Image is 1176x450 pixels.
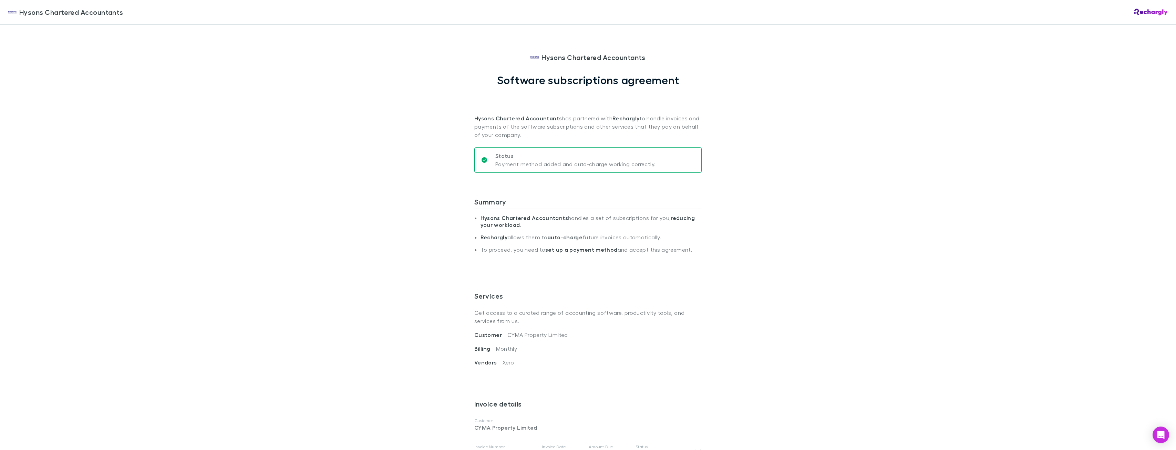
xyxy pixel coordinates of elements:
li: handles a set of subscriptions for you, . [481,214,702,234]
img: Hysons Chartered Accountants's Logo [8,8,17,16]
strong: Rechargly [481,234,507,241]
img: Hysons Chartered Accountants's Logo [530,53,539,61]
h3: Invoice details [474,400,702,411]
p: has partnered with to handle invoices and payments of the software subscriptions and other servic... [474,87,702,139]
strong: reducing your workload [481,214,695,228]
p: Status [495,152,656,160]
div: Open Intercom Messenger [1153,427,1169,443]
img: Rechargly Logo [1134,9,1168,16]
strong: set up a payment method [545,246,617,253]
p: Customer [474,418,702,423]
p: Invoice Date [542,444,583,450]
p: Status [636,444,694,450]
span: CYMA Property Limited [507,331,568,338]
strong: Hysons Chartered Accountants [474,115,562,122]
h1: Software subscriptions agreement [497,73,679,87]
li: allows them to future invoices automatically. [481,234,702,246]
p: Payment method added and auto-charge working correctly. [495,160,656,168]
p: CYMA Property Limited [474,423,702,432]
p: Get access to a curated range of accounting software, productivity tools, and services from us . [474,303,702,331]
h3: Summary [474,198,702,209]
span: Hysons Chartered Accountants [19,7,123,17]
span: Monthly [496,345,517,352]
li: To proceed, you need to and accept this agreement. [481,246,702,259]
h3: Services [474,292,702,303]
strong: auto-charge [547,234,582,241]
p: Invoice Number [474,444,536,450]
span: Billing [474,345,496,352]
span: Hysons Chartered Accountants [541,52,646,62]
strong: Hysons Chartered Accountants [481,214,568,221]
p: Amount Due [589,444,630,450]
span: Customer [474,331,507,338]
span: Xero [503,359,514,366]
span: Vendors [474,359,503,366]
strong: Rechargly [612,115,639,122]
